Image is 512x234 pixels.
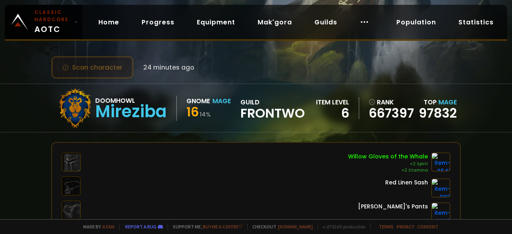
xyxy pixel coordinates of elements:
a: Home [92,14,126,30]
a: Population [390,14,442,30]
div: rank [369,97,414,107]
div: +2 Stamina [348,167,428,174]
span: 24 minutes ago [143,62,194,72]
div: Willow Gloves of the Whale [348,152,428,161]
a: [DOMAIN_NAME] [278,224,313,230]
div: Red Linen Sash [385,178,428,187]
div: Mage [212,96,231,106]
div: [PERSON_NAME]'s Pants [358,202,428,211]
div: 6 [316,107,349,119]
span: Mage [438,98,457,107]
img: item-983 [431,178,450,198]
a: Privacy [397,224,414,230]
small: Classic Hardcore [34,9,71,23]
span: v. d752d5 - production [318,224,366,230]
div: Doomhowl [95,96,167,106]
button: Scan character [51,56,134,79]
a: Report a bug [125,224,156,230]
a: 97832 [419,104,457,122]
div: Gnome [186,96,210,106]
span: Made by [78,224,114,230]
a: Mak'gora [251,14,298,30]
span: Frontwo [240,107,305,119]
a: Progress [135,14,181,30]
div: item level [316,97,349,107]
div: guild [240,97,305,119]
a: Classic HardcoreAOTC [5,5,82,39]
div: +2 Spirit [348,161,428,167]
a: Consent [417,224,438,230]
img: item-6541 [431,152,450,172]
a: Terms [379,224,394,230]
a: Buy me a coffee [203,224,242,230]
a: Guilds [308,14,344,30]
span: Checkout [247,224,313,230]
a: a fan [102,224,114,230]
small: 14 % [200,110,211,118]
a: Equipment [190,14,242,30]
span: 16 [186,103,199,121]
span: AOTC [34,9,71,35]
img: item-2238 [431,202,450,222]
span: Support me, [168,224,242,230]
a: 667397 [369,107,414,119]
div: Mireziba [95,106,167,118]
a: Statistics [452,14,500,30]
div: Top [419,97,457,107]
